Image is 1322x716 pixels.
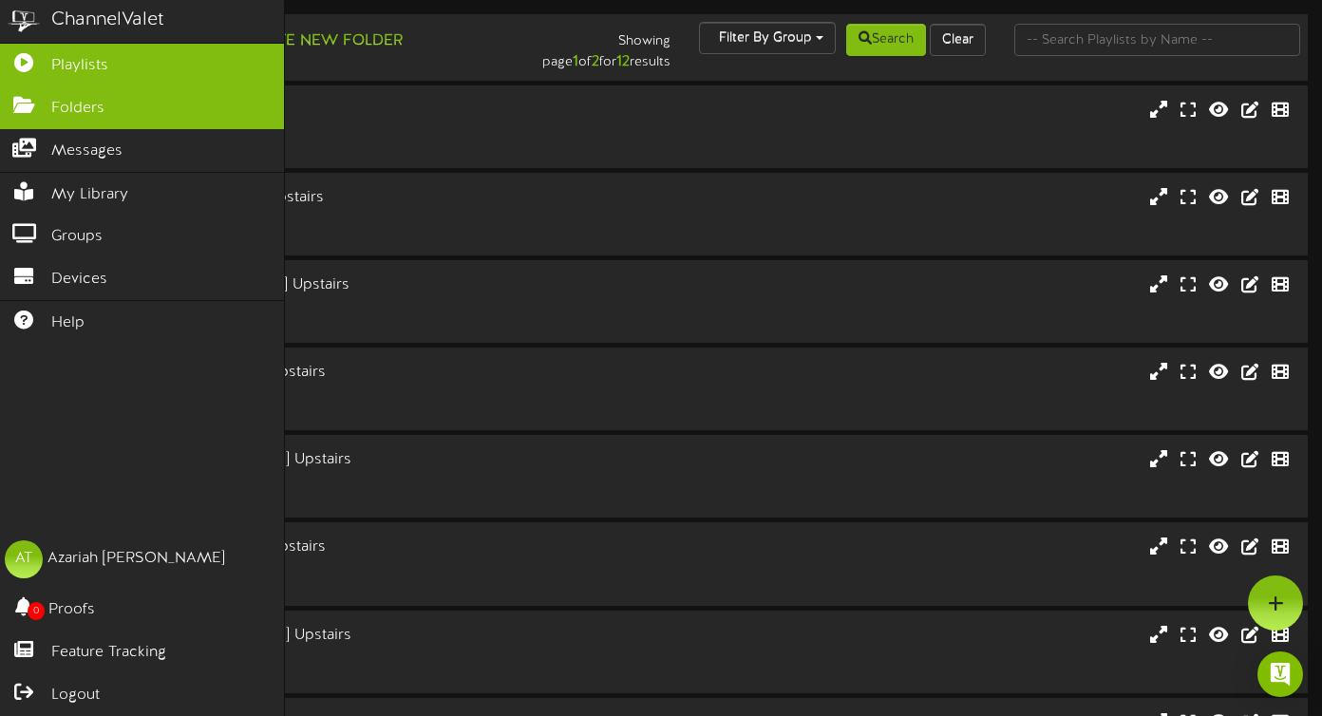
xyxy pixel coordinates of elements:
[76,384,567,400] div: Landscape ( 16:9 )
[76,487,567,503] div: # 10143
[76,122,567,138] div: Landscape ( 16:9 )
[51,55,108,77] span: Playlists
[51,685,100,707] span: Logout
[51,7,164,34] div: ChannelValet
[76,400,567,416] div: # 10135
[51,141,123,162] span: Messages
[76,274,567,296] div: Q2 1 [GEOGRAPHIC_DATA] Upstairs
[76,225,567,241] div: # 10133
[51,642,166,664] span: Feature Tracking
[48,599,95,621] span: Proofs
[76,663,567,679] div: # 10138
[51,312,85,334] span: Help
[76,362,567,384] div: Q2 2 [PERSON_NAME] Upstairs
[76,296,567,312] div: Landscape ( 16:9 )
[616,53,630,70] strong: 12
[1014,24,1301,56] input: -- Search Playlists by Name --
[51,226,103,248] span: Groups
[846,24,926,56] button: Search
[51,184,128,206] span: My Library
[76,187,567,209] div: Q2 1 [PERSON_NAME] Upstairs
[76,471,567,487] div: Landscape ( 16:9 )
[51,98,104,120] span: Folders
[219,29,408,53] button: Create New Folder
[76,100,567,122] div: Q1 Lobby
[475,22,685,73] div: Showing page of for results
[28,602,45,620] span: 0
[699,22,836,54] button: Filter By Group
[1257,651,1303,697] div: Open Intercom Messenger
[76,312,567,329] div: # 10139
[76,138,567,154] div: # 10144
[592,53,599,70] strong: 2
[76,558,567,575] div: Landscape ( 16:9 )
[47,548,225,570] div: Azariah [PERSON_NAME]
[5,540,43,578] div: AT
[76,646,567,662] div: Landscape ( 16:9 )
[76,625,567,647] div: Q2 3 [GEOGRAPHIC_DATA] Upstairs
[573,53,578,70] strong: 1
[76,537,567,558] div: Q2 3 [PERSON_NAME] Upstairs
[930,24,986,56] button: Clear
[76,449,567,471] div: Q2 2 [GEOGRAPHIC_DATA] Upstairs
[76,575,567,591] div: # 10134
[51,269,107,291] span: Devices
[76,209,567,225] div: Landscape ( 16:9 )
